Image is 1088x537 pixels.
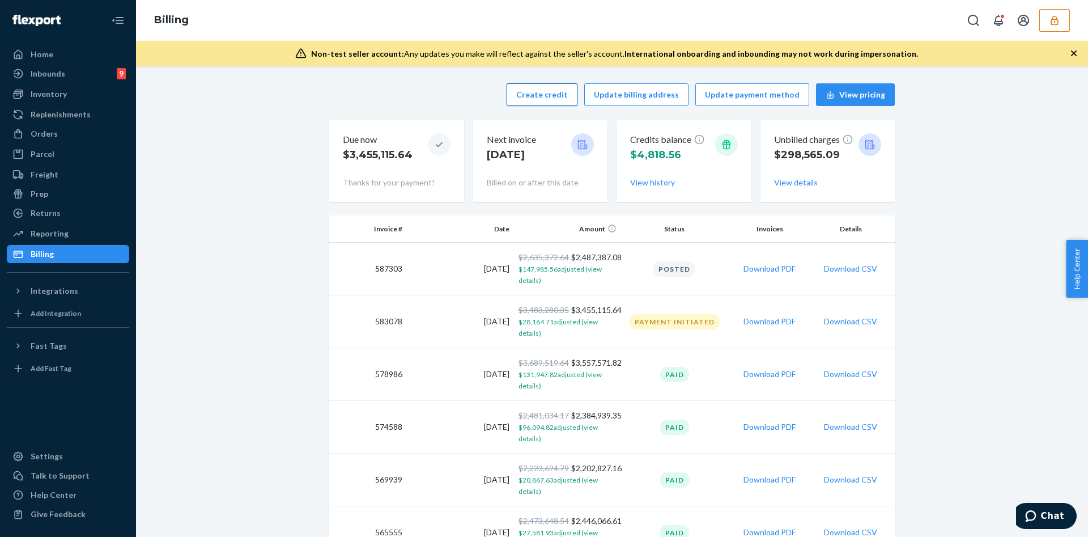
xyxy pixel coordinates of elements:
td: $2,487,387.08 [514,243,621,295]
button: Update payment method [695,83,809,106]
a: Add Integration [7,305,129,323]
a: Billing [154,14,189,26]
div: Parcel [31,149,54,160]
td: $3,557,571.82 [514,348,621,401]
td: [DATE] [407,454,514,506]
button: Give Feedback [7,505,129,523]
div: Home [31,49,53,60]
th: Date [407,215,514,243]
a: Add Fast Tag [7,360,129,378]
td: $2,202,827.16 [514,454,621,506]
p: Credits balance [630,133,705,146]
button: $131,947.82adjusted (view details) [518,369,617,391]
a: Inbounds9 [7,65,129,83]
td: 569939 [329,454,407,506]
span: Non-test seller account: [311,49,404,58]
span: $147,985.56 adjusted (view details) [518,265,602,285]
button: $28,164.71adjusted (view details) [518,316,617,339]
th: Details [811,215,895,243]
td: [DATE] [407,243,514,295]
a: Replenishments [7,105,129,124]
button: Download CSV [824,316,877,327]
p: [DATE] [487,147,536,162]
button: $147,985.56adjusted (view details) [518,263,617,286]
span: $131,947.82 adjusted (view details) [518,370,602,390]
button: Download CSV [824,421,877,433]
a: Parcel [7,145,129,163]
button: Download PDF [743,263,796,274]
div: Integrations [31,285,78,297]
button: Open notifications [987,9,1010,32]
button: Open Search Box [962,9,985,32]
a: Home [7,45,129,64]
th: Status [621,215,728,243]
a: Prep [7,185,129,203]
div: Billing [31,248,54,260]
th: Amount [514,215,621,243]
div: Add Fast Tag [31,363,71,373]
div: Fast Tags [31,340,67,352]
button: Download PDF [743,369,796,380]
td: 578986 [329,348,407,401]
span: $3,689,519.64 [518,358,569,367]
div: Inbounds [31,68,65,79]
p: Billed on or after this date [487,177,594,188]
div: Posted [653,261,695,277]
a: Returns [7,204,129,222]
div: Any updates you make will reflect against the seller's account. [311,48,918,60]
div: Freight [31,169,58,180]
div: 9 [117,68,126,79]
img: Flexport logo [12,15,61,26]
iframe: Opens a widget where you can chat to one of our agents [1016,503,1077,531]
div: Paid [660,420,689,435]
div: Returns [31,208,61,219]
span: $2,223,694.79 [518,463,569,473]
td: [DATE] [407,401,514,454]
button: Download PDF [743,421,796,433]
td: [DATE] [407,348,514,401]
th: Invoice # [329,215,407,243]
div: Replenishments [31,109,91,120]
button: Open account menu [1012,9,1035,32]
button: Download CSV [824,474,877,485]
span: $28,164.71 adjusted (view details) [518,318,598,337]
p: Next invoice [487,133,536,146]
button: Download CSV [824,263,877,274]
a: Orders [7,125,129,143]
div: Paid [660,472,689,488]
button: Talk to Support [7,467,129,485]
button: Integrations [7,282,129,300]
button: View history [630,177,675,188]
p: $298,565.09 [774,147,853,162]
div: Talk to Support [31,470,90,481]
button: View pricing [816,83,895,106]
th: Invoices [728,215,811,243]
a: Help Center [7,486,129,504]
span: $2,635,372.64 [518,252,569,262]
div: Give Feedback [31,509,86,520]
td: 574588 [329,401,407,454]
td: [DATE] [407,295,514,348]
div: Paid [660,367,689,382]
p: Unbilled charges [774,133,853,146]
button: Close Navigation [107,9,129,32]
td: 583078 [329,295,407,348]
p: Due now [343,133,413,146]
div: Reporting [31,228,69,239]
span: $20,867.63 adjusted (view details) [518,476,598,496]
button: Fast Tags [7,337,129,355]
span: Help Center [1066,240,1088,298]
p: $3,455,115.64 [343,147,413,162]
button: View details [774,177,818,188]
a: Reporting [7,225,129,243]
p: Thanks for your payment! [343,177,450,188]
a: Inventory [7,85,129,103]
div: Help Center [31,489,76,501]
span: $2,481,034.17 [518,411,569,420]
button: Create credit [507,83,577,106]
td: $3,455,115.64 [514,295,621,348]
div: Payment Initiated [630,314,720,329]
a: Settings [7,447,129,466]
button: Download PDF [743,474,796,485]
div: Orders [31,128,58,139]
